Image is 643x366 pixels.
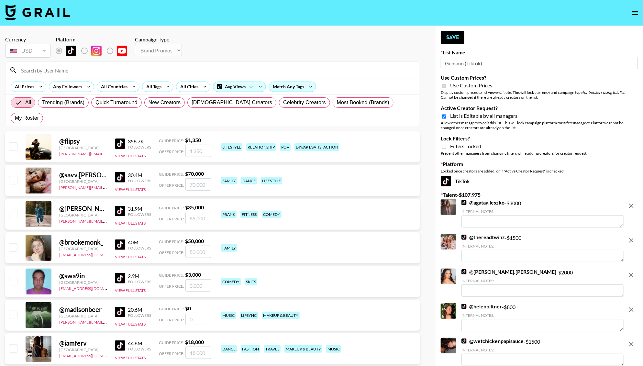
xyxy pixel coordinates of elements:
[42,99,84,106] span: Trending (Brands)
[128,347,151,351] div: Followers
[284,345,322,353] div: makeup & beauty
[59,314,107,318] div: [GEOGRAPHIC_DATA]
[625,234,638,247] button: remove
[6,45,49,57] div: USD
[128,273,151,279] div: 2.9M
[115,139,125,149] img: TikTok
[221,345,237,353] div: dance
[283,99,326,106] span: Celebrity Creators
[115,153,146,158] button: View Full Stats
[441,135,638,142] label: Lock Filters?
[128,279,151,284] div: Followers
[221,143,242,151] div: lifestyle
[185,238,204,244] strong: $ 50,000
[115,221,146,226] button: View Full Stats
[441,176,638,186] div: TikTok
[115,273,125,283] img: TikTok
[461,313,624,318] div: Internal Notes:
[59,280,107,285] div: [GEOGRAPHIC_DATA]
[461,200,467,205] img: TikTok
[59,179,107,184] div: [GEOGRAPHIC_DATA]
[461,338,624,366] div: - $ 1500
[117,46,127,56] img: YouTube
[59,251,124,257] a: [EMAIL_ADDRESS][DOMAIN_NAME]
[326,345,341,353] div: music
[221,211,237,218] div: prank
[59,352,124,358] a: [EMAIL_ADDRESS][DOMAIN_NAME]
[461,303,624,331] div: - $ 800
[185,137,201,143] strong: $ 1,350
[461,235,467,240] img: TikTok
[245,278,257,285] div: skits
[185,305,191,311] strong: $ 0
[128,306,151,313] div: 20.6M
[159,306,184,311] span: Guide Price:
[159,216,184,221] span: Offer Price:
[128,178,151,183] div: Followers
[11,82,36,92] div: All Prices
[159,284,184,289] span: Offer Price:
[441,49,638,56] label: List Name
[625,269,638,282] button: remove
[128,340,151,347] div: 44.8M
[159,250,184,255] span: Offer Price:
[25,99,31,106] span: All
[441,151,638,156] div: Prevent other managers from changing filters while adding creators for creator request.
[441,161,638,167] label: Platform
[115,340,125,351] img: TikTok
[159,138,184,143] span: Guide Price:
[128,138,151,145] div: 358.7K
[441,31,464,44] button: Save
[115,322,146,327] button: View Full Stats
[240,312,258,319] div: lipsync
[185,339,204,345] strong: $ 18,000
[115,239,125,250] img: TikTok
[176,82,200,92] div: All Cities
[185,347,211,359] input: 18,000
[15,114,39,122] span: My Roster
[159,149,184,154] span: Offer Price:
[115,288,146,293] button: View Full Stats
[5,36,50,43] div: Currency
[185,246,211,258] input: 50,000
[625,199,638,212] button: remove
[262,312,300,319] div: makeup & beauty
[261,177,282,184] div: lifestyle
[294,143,339,151] div: diy/art/satisfaction
[5,5,70,20] img: Grail Talent
[128,239,151,246] div: 40M
[213,82,266,92] div: Avg Views
[629,6,642,19] button: open drawer
[185,212,211,224] input: 85,000
[264,345,281,353] div: travel
[159,172,184,177] span: Guide Price:
[625,303,638,316] button: remove
[441,169,638,173] div: Locked once creators are added, or if "Active Creator Request" is checked.
[59,305,107,314] div: @ madisonbeer
[159,273,184,278] span: Guide Price:
[337,99,389,106] span: Most Booked (Brands)
[142,82,163,92] div: All Tags
[59,217,155,224] a: [PERSON_NAME][EMAIL_ADDRESS][DOMAIN_NAME]
[185,171,204,177] strong: $ 70,000
[135,36,182,43] div: Campaign Type
[185,272,201,278] strong: $ 3,000
[159,317,184,322] span: Offer Price:
[441,90,638,100] div: Display custom prices to list viewers. Note: This will lock currency and campaign type . Cannot b...
[280,143,291,151] div: pov
[461,278,624,283] div: Internal Notes:
[115,172,125,183] img: TikTok
[66,46,76,56] img: TikTok
[128,172,151,178] div: 30.4M
[221,244,237,252] div: family
[246,143,276,151] div: relationship
[56,44,132,58] div: List locked to TikTok.
[461,338,524,344] a: @wetchickenpapisauce
[59,347,107,352] div: [GEOGRAPHIC_DATA]
[115,206,125,216] img: TikTok
[59,339,107,347] div: @ iamferv
[59,272,107,280] div: @ swa9in
[185,145,211,157] input: 1,350
[185,279,211,292] input: 3,000
[185,178,211,191] input: 70,000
